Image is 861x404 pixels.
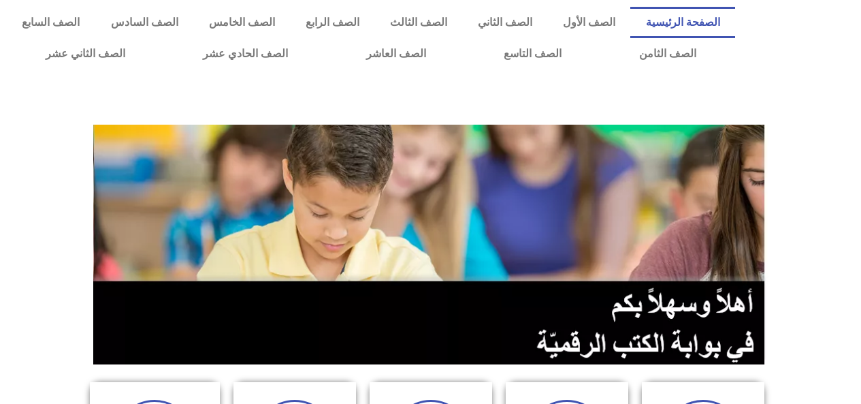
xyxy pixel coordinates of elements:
[462,7,547,38] a: الصف الثاني
[600,38,735,69] a: الصف الثامن
[547,7,630,38] a: الصف الأول
[465,38,600,69] a: الصف التاسع
[7,7,95,38] a: الصف السابع
[193,7,290,38] a: الصف الخامس
[374,7,462,38] a: الصف الثالث
[290,7,374,38] a: الصف الرابع
[327,38,465,69] a: الصف العاشر
[630,7,735,38] a: الصفحة الرئيسية
[95,7,193,38] a: الصف السادس
[7,38,164,69] a: الصف الثاني عشر
[164,38,327,69] a: الصف الحادي عشر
